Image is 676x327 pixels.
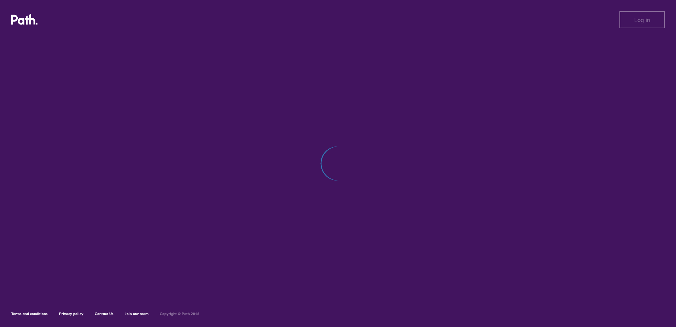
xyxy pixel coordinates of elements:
a: Join our team [125,311,148,316]
a: Privacy policy [59,311,83,316]
span: Log in [634,17,650,23]
button: Log in [619,11,665,28]
a: Contact Us [95,311,113,316]
a: Terms and conditions [11,311,48,316]
h6: Copyright © Path 2018 [160,312,199,316]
